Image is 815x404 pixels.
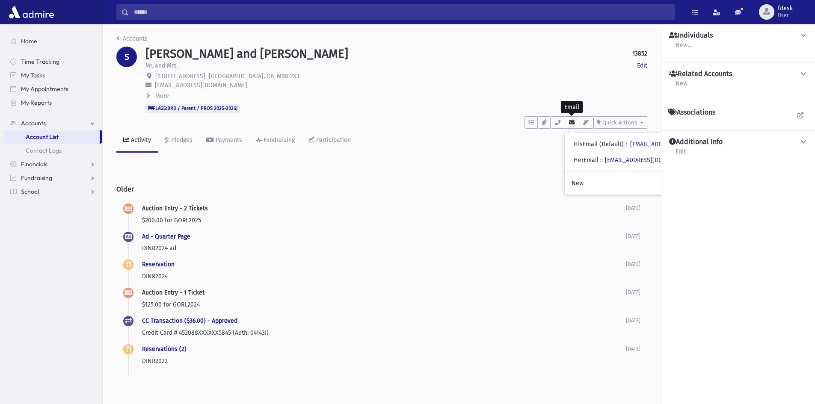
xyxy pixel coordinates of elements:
a: Edit [637,61,647,70]
span: [DATE] [626,261,640,267]
p: DINR2024 ad [142,244,626,253]
a: Financials [3,157,102,171]
span: : [600,156,602,164]
a: Accounts [3,116,102,130]
button: Related Accounts [668,70,808,79]
div: Pledges [169,136,193,144]
a: [EMAIL_ADDRESS][DOMAIN_NAME] [605,156,697,164]
a: My Reports [3,96,102,109]
a: Fundraising [249,129,302,153]
span: [STREET_ADDRESS] [155,73,205,80]
span: fdesk [778,5,793,12]
div: Fundraising [262,136,295,144]
span: [EMAIL_ADDRESS][DOMAIN_NAME] [155,82,247,89]
p: $125.00 for GORL2024 [142,300,626,309]
span: My Tasks [21,71,45,79]
a: Pledges [158,129,199,153]
span: FLAGS:BRD / Parent / PROS 2025-2026J [145,104,240,112]
h4: Associations [668,108,715,117]
strong: 13852 [632,49,647,58]
p: $200.00 for GORL2025 [142,216,626,225]
span: [DATE] [626,289,640,295]
a: New [675,79,688,94]
h4: Related Accounts [669,70,732,79]
div: Email [561,101,583,113]
span: [DATE] [626,205,640,211]
span: User [778,12,793,19]
span: More [155,92,169,100]
a: Time Tracking [3,55,102,68]
a: New... [675,40,692,56]
a: Accounts [116,35,148,42]
button: More [145,91,170,100]
div: HerEmail [574,156,697,165]
span: Home [21,37,37,45]
p: DINR2022 [142,357,626,366]
a: Reservations (2) [142,345,187,353]
span: [GEOGRAPHIC_DATA], ON M6B 2X3 [209,73,299,80]
h4: Individuals [669,31,713,40]
a: Ad - Quarter Page [142,233,190,240]
span: School [21,188,39,195]
span: : [625,141,627,148]
input: Search [129,4,674,20]
div: HisEmail (Default) [574,140,723,149]
span: My Reports [21,99,52,106]
h2: Older [116,178,647,200]
span: Fundraising [21,174,52,182]
span: Contact Logs [26,147,62,154]
div: S [116,47,137,67]
a: Home [3,34,102,48]
div: Activity [129,136,151,144]
a: Account List [3,130,100,144]
span: Auction Entry - 2 Tickets [142,205,208,212]
span: Financials [21,160,47,168]
a: My Tasks [3,68,102,82]
h4: Additional Info [669,138,723,147]
span: Account List [26,133,59,141]
div: Payments [214,136,242,144]
a: Edit [675,147,686,162]
a: CC Transaction ($36.00) - Approved [142,317,237,324]
span: Time Tracking [21,58,59,65]
span: [DATE] [626,233,640,239]
a: Participation [302,129,358,153]
a: School [3,185,102,198]
img: AdmirePro [7,3,56,21]
a: Contact Logs [3,144,102,157]
p: Credit Card # 452088XXXXXX5845 (Auth: 04143I) [142,328,626,337]
button: Quick Actions [593,116,647,129]
p: Mr. and Mrs. [145,61,178,70]
span: Accounts [21,119,46,127]
a: My Appointments [3,82,102,96]
a: Fundraising [3,171,102,185]
h1: [PERSON_NAME] and [PERSON_NAME] [145,47,348,61]
a: Payments [199,129,249,153]
a: Reservation [142,261,175,268]
span: [DATE] [626,318,640,324]
nav: breadcrumb [116,34,148,47]
button: Additional Info [668,138,808,147]
span: [DATE] [626,346,640,352]
a: New [565,175,729,191]
a: [EMAIL_ADDRESS][DOMAIN_NAME] [630,141,723,148]
button: Individuals [668,31,808,40]
a: Activity [116,129,158,153]
span: Auction Entry - 1 Ticket [142,289,204,296]
div: Participation [314,136,351,144]
p: DINR2024 [142,272,626,281]
span: My Appointments [21,85,68,93]
span: Quick Actions [602,119,637,126]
